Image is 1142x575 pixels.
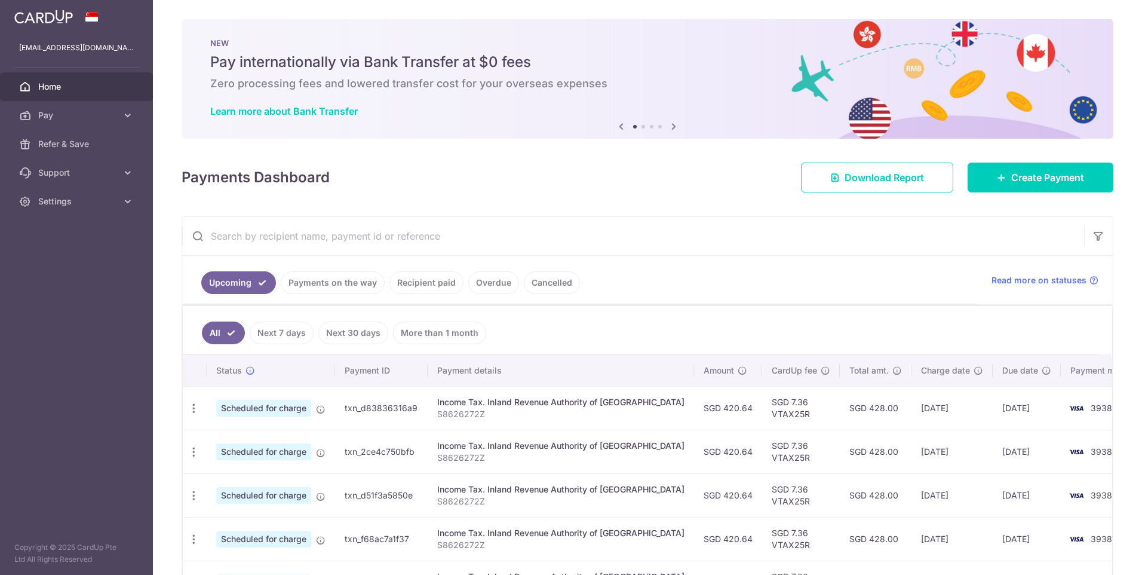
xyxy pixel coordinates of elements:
[762,430,840,473] td: SGD 7.36 VTAX25R
[281,271,385,294] a: Payments on the way
[1011,170,1084,185] span: Create Payment
[210,38,1085,48] p: NEW
[524,271,580,294] a: Cancelled
[389,271,463,294] a: Recipient paid
[210,105,358,117] a: Learn more about Bank Transfer
[216,444,311,460] span: Scheduled for charge
[1002,365,1038,377] span: Due date
[762,386,840,430] td: SGD 7.36 VTAX25R
[250,322,314,344] a: Next 7 days
[38,195,117,207] span: Settings
[993,430,1061,473] td: [DATE]
[840,386,911,430] td: SGD 428.00
[849,365,889,377] span: Total amt.
[210,53,1085,72] h5: Pay internationally via Bank Transfer at $0 fees
[911,386,993,430] td: [DATE]
[38,109,117,121] span: Pay
[991,274,1098,286] a: Read more on statuses
[202,322,245,344] a: All
[840,517,911,561] td: SGD 428.00
[14,10,73,24] img: CardUp
[704,365,734,377] span: Amount
[216,487,311,504] span: Scheduled for charge
[216,400,311,417] span: Scheduled for charge
[38,138,117,150] span: Refer & Save
[1091,403,1112,413] span: 3938
[335,386,428,430] td: txn_d83836316a9
[335,517,428,561] td: txn_f68ac7a1f37
[694,517,762,561] td: SGD 420.64
[437,527,684,539] div: Income Tax. Inland Revenue Authority of [GEOGRAPHIC_DATA]
[201,271,276,294] a: Upcoming
[1091,446,1112,457] span: 3938
[437,539,684,551] p: S8626272Z
[694,430,762,473] td: SGD 420.64
[911,430,993,473] td: [DATE]
[993,386,1061,430] td: [DATE]
[1091,490,1112,500] span: 3938
[437,408,684,420] p: S8626272Z
[1091,534,1112,544] span: 3938
[1064,445,1088,459] img: Bank Card
[216,531,311,548] span: Scheduled for charge
[911,517,993,561] td: [DATE]
[437,396,684,408] div: Income Tax. Inland Revenue Authority of [GEOGRAPHIC_DATA]
[216,365,242,377] span: Status
[840,430,911,473] td: SGD 428.00
[801,163,953,192] a: Download Report
[318,322,388,344] a: Next 30 days
[694,473,762,517] td: SGD 420.64
[921,365,970,377] span: Charge date
[437,440,684,452] div: Income Tax. Inland Revenue Authority of [GEOGRAPHIC_DATA]
[335,355,428,386] th: Payment ID
[772,365,817,377] span: CardUp fee
[911,473,993,517] td: [DATE]
[1064,488,1088,503] img: Bank Card
[182,217,1084,255] input: Search by recipient name, payment id or reference
[335,473,428,517] td: txn_d51f3a5850e
[210,77,1085,91] h6: Zero processing fees and lowered transfer cost for your overseas expenses
[437,496,684,507] p: S8626272Z
[1064,532,1088,546] img: Bank Card
[428,355,694,386] th: Payment details
[19,42,134,54] p: [EMAIL_ADDRESS][DOMAIN_NAME]
[991,274,1086,286] span: Read more on statuses
[38,167,117,179] span: Support
[968,163,1113,192] a: Create Payment
[393,322,486,344] a: More than 1 month
[437,484,684,496] div: Income Tax. Inland Revenue Authority of [GEOGRAPHIC_DATA]
[468,271,519,294] a: Overdue
[762,517,840,561] td: SGD 7.36 VTAX25R
[182,167,330,188] h4: Payments Dashboard
[845,170,924,185] span: Download Report
[1064,401,1088,415] img: Bank Card
[437,452,684,464] p: S8626272Z
[993,517,1061,561] td: [DATE]
[840,473,911,517] td: SGD 428.00
[38,81,117,93] span: Home
[762,473,840,517] td: SGD 7.36 VTAX25R
[993,473,1061,517] td: [DATE]
[694,386,762,430] td: SGD 420.64
[335,430,428,473] td: txn_2ce4c750bfb
[182,19,1113,139] img: Bank transfer banner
